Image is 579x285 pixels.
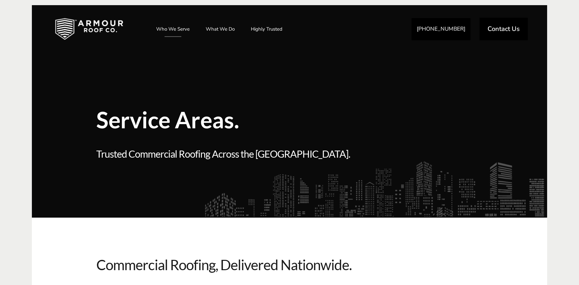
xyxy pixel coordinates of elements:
[244,21,289,37] a: Highly Trusted
[488,26,520,32] span: Contact Us
[96,147,383,161] span: Trusted Commercial Roofing Across the [GEOGRAPHIC_DATA].
[479,18,528,40] a: Contact Us
[96,256,483,273] span: Commercial Roofing, Delivered Nationwide.
[412,18,470,40] a: [PHONE_NUMBER]
[96,108,383,131] span: Service Areas.
[45,13,134,45] img: Industrial and Commercial Roofing Company | Armour Roof Co.
[199,21,241,37] a: What We Do
[150,21,196,37] a: Who We Serve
